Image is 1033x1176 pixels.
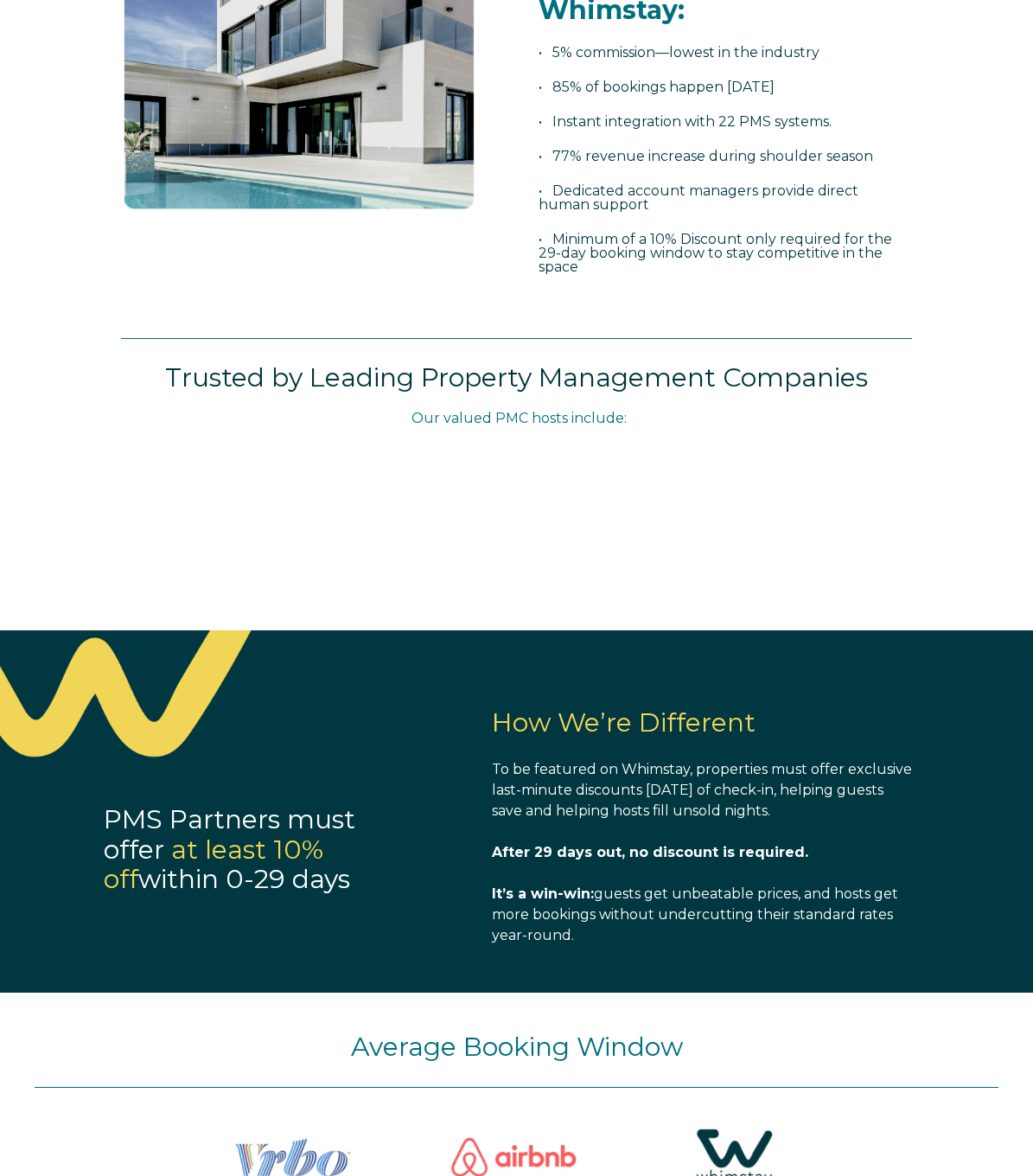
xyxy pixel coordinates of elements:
span: at least 10% off [104,834,323,896]
span: It’s a win-win: [492,885,594,902]
iframe: HubSpot Video [121,446,912,613]
span: Trusted by Leading Property Management Companies [165,361,868,393]
span: After 29 days out, no discount is required. [492,844,808,860]
span: • Minimum of a 10% Discount only required for the 29-day booking window to stay competitive in th... [539,231,892,275]
span: To be featured on Whimstay, properties must offer exclusive last-minute discounts [DATE] of check... [492,761,912,819]
span: • 85% of bookings happen [DATE] [539,79,775,95]
span: • Instant integration with 22 PMS systems. [539,113,832,130]
span: Our valued PMC hosts include:​ [411,410,627,426]
span: Average Booking Window [351,1031,683,1063]
span: PMS Partners must offer within 0-29 days [104,803,355,895]
span: • 77% revenue increase during shoulder season [539,148,873,164]
span: • 5% commission—lowest in the industry [539,44,819,61]
span: guests get unbeatable prices, and hosts get more bookings without undercutting their standard rat... [492,885,898,943]
span: How We’re Different [492,706,756,738]
span: • Dedicated account managers provide direct human support [539,182,858,213]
